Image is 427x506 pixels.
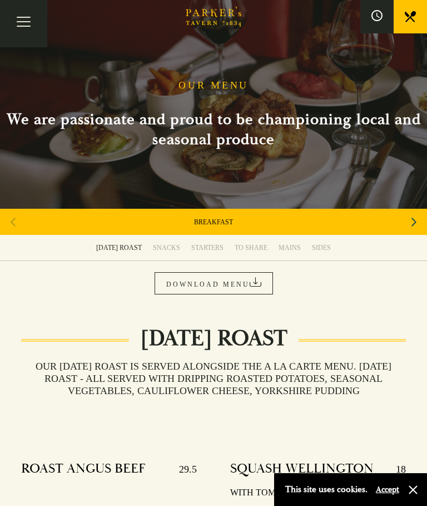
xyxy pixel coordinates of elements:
p: 29.5 [168,460,197,478]
div: MAINS [279,243,301,252]
h4: SQUASH WELLINGTON [230,460,374,478]
h2: [DATE] ROAST [129,325,299,352]
a: STARTERS [186,235,229,261]
p: 18 [385,460,406,478]
button: Close and accept [408,484,419,495]
div: STARTERS [191,243,224,252]
p: This site uses cookies. [285,482,368,498]
button: Accept [376,484,399,495]
div: SIDES [312,243,331,252]
h4: ROAST ANGUS BEEF [21,460,146,478]
a: [DATE] ROAST [91,235,147,261]
div: SNACKS [153,243,180,252]
p: WITH TOMATO GRAVY [230,485,406,501]
a: MAINS [273,235,306,261]
a: TO SHARE [229,235,273,261]
h1: OUR MENU [178,80,249,92]
div: TO SHARE [235,243,267,252]
a: DOWNLOAD MENU [155,272,273,294]
h3: Our [DATE] roast is served alongside the A La Carte menu. [DATE] ROAST - All served with dripping... [21,360,405,397]
div: Next slide [406,210,421,234]
a: BREAKFAST [194,218,233,227]
div: [DATE] ROAST [96,243,142,252]
a: SNACKS [147,235,186,261]
a: SIDES [306,235,336,261]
